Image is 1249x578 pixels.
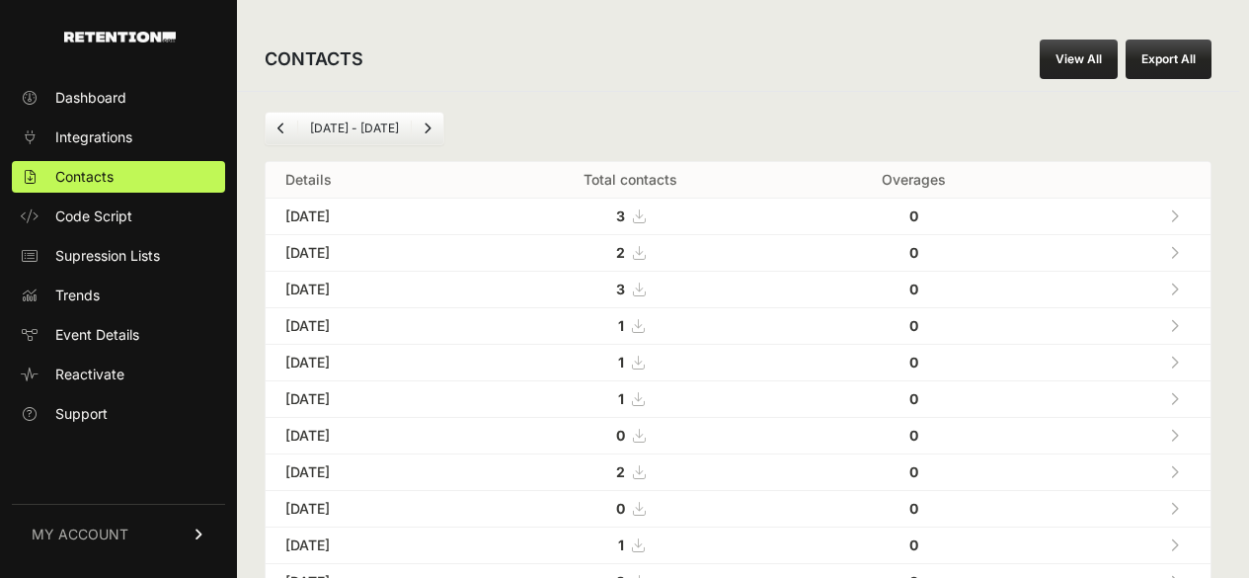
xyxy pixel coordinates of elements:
h2: CONTACTS [265,45,363,73]
img: Retention.com [64,32,176,42]
span: Code Script [55,206,132,226]
td: [DATE] [266,199,471,235]
strong: 0 [909,244,918,261]
strong: 0 [909,500,918,517]
a: Event Details [12,319,225,351]
a: 1 [618,390,644,407]
button: Export All [1126,40,1211,79]
a: 1 [618,537,644,553]
td: [DATE] [266,491,471,528]
th: Total contacts [471,162,790,199]
span: Trends [55,286,100,305]
a: MY ACCOUNT [12,504,225,564]
strong: 0 [909,537,918,553]
a: Integrations [12,122,225,153]
a: 3 [616,281,645,297]
td: [DATE] [266,418,471,454]
span: Contacts [55,167,114,187]
a: Support [12,398,225,430]
span: Reactivate [55,365,124,384]
span: Support [55,404,108,424]
th: Details [266,162,471,199]
a: Contacts [12,161,225,193]
a: 1 [618,354,644,371]
strong: 3 [616,207,625,224]
td: [DATE] [266,381,471,418]
a: Supression Lists [12,240,225,272]
strong: 2 [616,244,625,261]
span: Integrations [55,127,132,147]
span: Event Details [55,325,139,345]
a: Trends [12,280,225,311]
a: View All [1040,40,1118,79]
strong: 0 [909,427,918,444]
span: Dashboard [55,88,126,108]
td: [DATE] [266,454,471,491]
strong: 0 [909,317,918,334]
td: [DATE] [266,272,471,308]
strong: 0 [909,354,918,371]
td: [DATE] [266,235,471,272]
a: Reactivate [12,359,225,390]
td: [DATE] [266,308,471,345]
strong: 3 [616,281,625,297]
a: 1 [618,317,644,334]
a: 2 [616,463,645,480]
strong: 0 [616,500,625,517]
a: Previous [266,113,297,144]
span: Supression Lists [55,246,160,266]
strong: 1 [618,354,624,371]
strong: 1 [618,537,624,553]
a: Next [412,113,443,144]
td: [DATE] [266,528,471,564]
span: MY ACCOUNT [32,525,128,544]
a: 2 [616,244,645,261]
strong: 0 [909,390,918,407]
a: 3 [616,207,645,224]
strong: 0 [909,207,918,224]
li: [DATE] - [DATE] [297,121,411,136]
td: [DATE] [266,345,471,381]
strong: 0 [616,427,625,444]
strong: 0 [909,281,918,297]
strong: 2 [616,463,625,480]
strong: 0 [909,463,918,480]
strong: 1 [618,390,624,407]
th: Overages [790,162,1038,199]
a: Code Script [12,201,225,232]
a: Dashboard [12,82,225,114]
strong: 1 [618,317,624,334]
